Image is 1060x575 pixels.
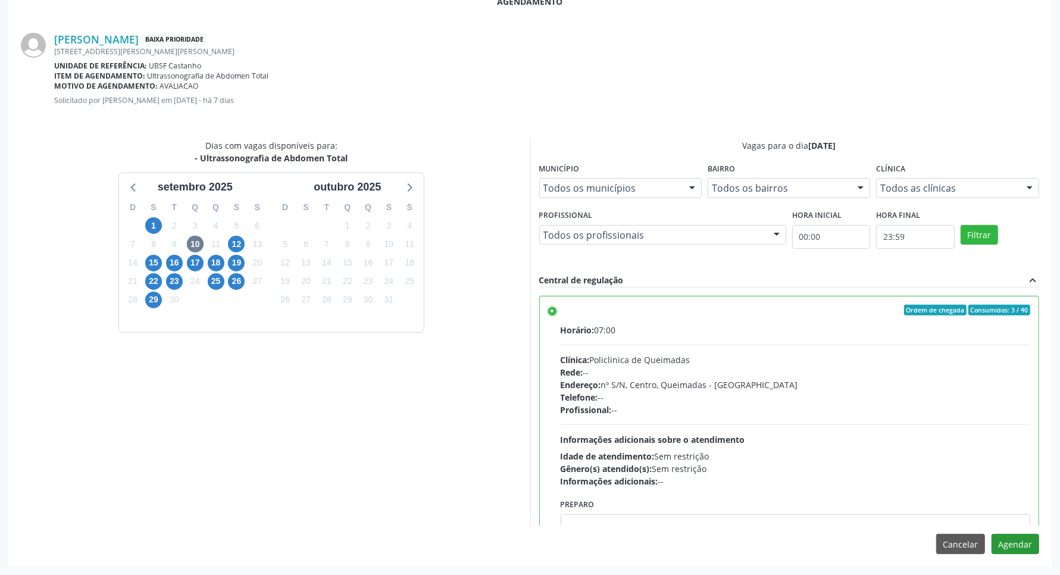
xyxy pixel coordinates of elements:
span: quinta-feira, 23 de outubro de 2025 [360,273,377,290]
span: terça-feira, 7 de outubro de 2025 [318,236,335,252]
div: -- [561,404,1031,416]
span: terça-feira, 28 de outubro de 2025 [318,292,335,308]
div: Sem restrição [561,462,1031,475]
span: terça-feira, 21 de outubro de 2025 [318,273,335,290]
span: quinta-feira, 2 de outubro de 2025 [360,217,377,234]
button: Agendar [992,534,1039,554]
span: sexta-feira, 3 de outubro de 2025 [380,217,397,234]
span: segunda-feira, 27 de outubro de 2025 [298,292,314,308]
span: terça-feira, 30 de setembro de 2025 [166,292,183,308]
span: domingo, 26 de outubro de 2025 [277,292,293,308]
div: 07:00 [561,324,1031,336]
span: terça-feira, 16 de setembro de 2025 [166,255,183,271]
span: Ordem de chegada [904,305,967,315]
button: Filtrar [961,225,998,245]
span: domingo, 28 de setembro de 2025 [124,292,141,308]
span: segunda-feira, 29 de setembro de 2025 [145,292,162,308]
span: sexta-feira, 5 de setembro de 2025 [228,217,245,234]
span: Gênero(s) atendido(s): [561,463,652,474]
div: nº S/N, Centro, Queimadas - [GEOGRAPHIC_DATA] [561,379,1031,391]
span: sexta-feira, 12 de setembro de 2025 [228,236,245,252]
span: Baixa Prioridade [143,33,206,46]
div: [STREET_ADDRESS][PERSON_NAME][PERSON_NAME] [54,46,1039,57]
span: quinta-feira, 16 de outubro de 2025 [360,255,377,271]
div: Central de regulação [539,274,624,287]
b: Item de agendamento: [54,71,145,81]
span: sábado, 11 de outubro de 2025 [401,236,418,252]
span: AVALIACAO [160,81,199,91]
span: Telefone: [561,392,598,403]
label: Hora final [876,207,920,225]
span: terça-feira, 9 de setembro de 2025 [166,236,183,252]
span: domingo, 19 de outubro de 2025 [277,273,293,290]
span: segunda-feira, 8 de setembro de 2025 [145,236,162,252]
label: Preparo [561,496,595,514]
a: [PERSON_NAME] [54,33,139,46]
span: segunda-feira, 13 de outubro de 2025 [298,255,314,271]
label: Hora inicial [792,207,842,225]
span: quarta-feira, 24 de setembro de 2025 [187,273,204,290]
label: Bairro [708,160,735,179]
span: Ultrassonografia de Abdomen Total [148,71,269,81]
span: quarta-feira, 8 de outubro de 2025 [339,236,356,252]
div: S [247,198,268,217]
span: segunda-feira, 1 de setembro de 2025 [145,217,162,234]
div: T [316,198,337,217]
span: domingo, 14 de setembro de 2025 [124,255,141,271]
span: domingo, 5 de outubro de 2025 [277,236,293,252]
div: Dias com vagas disponíveis para: [195,139,348,164]
div: D [123,198,143,217]
span: segunda-feira, 6 de outubro de 2025 [298,236,314,252]
span: quarta-feira, 15 de outubro de 2025 [339,255,356,271]
span: sexta-feira, 26 de setembro de 2025 [228,273,245,290]
span: sábado, 13 de setembro de 2025 [249,236,265,252]
span: segunda-feira, 15 de setembro de 2025 [145,255,162,271]
span: Consumidos: 3 / 40 [968,305,1030,315]
div: S [296,198,317,217]
label: Profissional [539,207,593,225]
span: quarta-feira, 29 de outubro de 2025 [339,292,356,308]
span: Clínica: [561,354,590,365]
span: quinta-feira, 18 de setembro de 2025 [208,255,224,271]
span: Todos os bairros [712,182,846,194]
div: S [226,198,247,217]
div: - Ultrassonografia de Abdomen Total [195,152,348,164]
span: quarta-feira, 17 de setembro de 2025 [187,255,204,271]
span: quarta-feira, 3 de setembro de 2025 [187,217,204,234]
div: Q [358,198,379,217]
label: Município [539,160,580,179]
span: terça-feira, 2 de setembro de 2025 [166,217,183,234]
span: quinta-feira, 9 de outubro de 2025 [360,236,377,252]
span: Todos as clínicas [880,182,1014,194]
span: domingo, 7 de setembro de 2025 [124,236,141,252]
span: sexta-feira, 24 de outubro de 2025 [380,273,397,290]
span: Todos os municípios [543,182,677,194]
span: sábado, 27 de setembro de 2025 [249,273,265,290]
span: Idade de atendimento: [561,451,655,462]
span: domingo, 12 de outubro de 2025 [277,255,293,271]
span: Profissional: [561,404,612,415]
div: -- [561,366,1031,379]
b: Motivo de agendamento: [54,81,158,91]
img: img [21,33,46,58]
div: T [164,198,185,217]
span: sexta-feira, 31 de outubro de 2025 [380,292,397,308]
span: sábado, 6 de setembro de 2025 [249,217,265,234]
div: Q [205,198,226,217]
span: Endereço: [561,379,601,390]
div: Sem restrição [561,450,1031,462]
span: Todos os profissionais [543,229,762,241]
span: quinta-feira, 25 de setembro de 2025 [208,273,224,290]
span: segunda-feira, 20 de outubro de 2025 [298,273,314,290]
span: Horário: [561,324,595,336]
div: Q [337,198,358,217]
span: sábado, 20 de setembro de 2025 [249,255,265,271]
div: Policlinica de Queimadas [561,354,1031,366]
span: UBSF Castanho [149,61,202,71]
div: D [275,198,296,217]
span: Informações adicionais sobre o atendimento [561,434,745,445]
span: sábado, 18 de outubro de 2025 [401,255,418,271]
div: -- [561,391,1031,404]
div: Q [185,198,205,217]
span: quarta-feira, 1 de outubro de 2025 [339,217,356,234]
